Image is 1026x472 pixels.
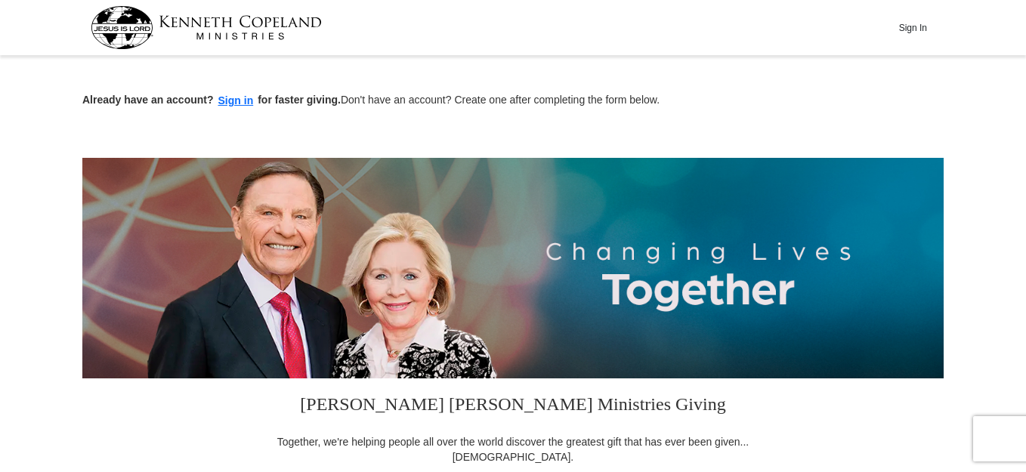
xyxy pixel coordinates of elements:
div: Together, we're helping people all over the world discover the greatest gift that has ever been g... [267,434,759,464]
button: Sign in [214,92,258,110]
img: kcm-header-logo.svg [91,6,322,49]
p: Don't have an account? Create one after completing the form below. [82,92,944,110]
h3: [PERSON_NAME] [PERSON_NAME] Ministries Giving [267,378,759,434]
strong: Already have an account? for faster giving. [82,94,341,106]
button: Sign In [890,16,935,39]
